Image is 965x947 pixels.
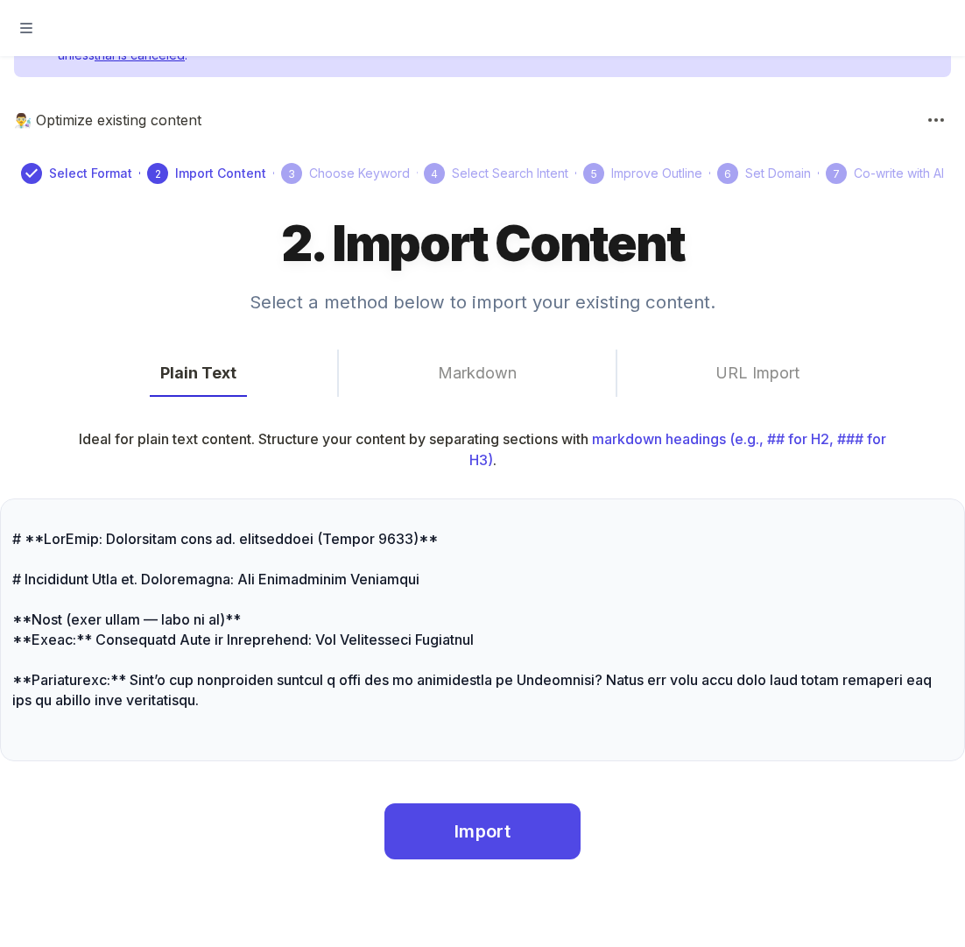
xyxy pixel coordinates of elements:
[745,164,811,183] span: Set Domain
[14,110,921,131] p: 👨‍🔬 Optimize existing content
[49,164,132,183] span: Select Format
[384,803,581,859] button: Import
[427,350,527,398] button: Markdown
[833,166,840,180] text: 7
[452,164,568,183] span: Select Search Intent
[175,164,266,183] span: Import Content
[288,166,295,180] text: 3
[309,164,410,183] span: Choose Keyword
[705,350,810,398] button: URL Import
[591,166,597,180] text: 5
[724,166,731,180] text: 6
[431,166,438,180] text: 4
[250,276,715,350] h4: Select a method below to import your existing content.
[905,887,947,929] iframe: Intercom live chat
[12,529,953,731] textarea: # **LorEmip: Dolorsitam cons ad. elitseddoei (Tempor 9633)** # Incididunt Utla et. Doloremagna: A...
[611,164,702,183] span: Improve Outline
[469,430,887,469] span: markdown headings (e.g., ## for H2, ### for H3)
[454,816,511,847] span: Import
[281,212,685,276] h1: 2. Import Content
[150,350,247,398] button: Plain Text
[154,166,160,180] text: 2
[854,164,944,183] span: Co-write with AI
[95,47,185,62] a: trial is canceled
